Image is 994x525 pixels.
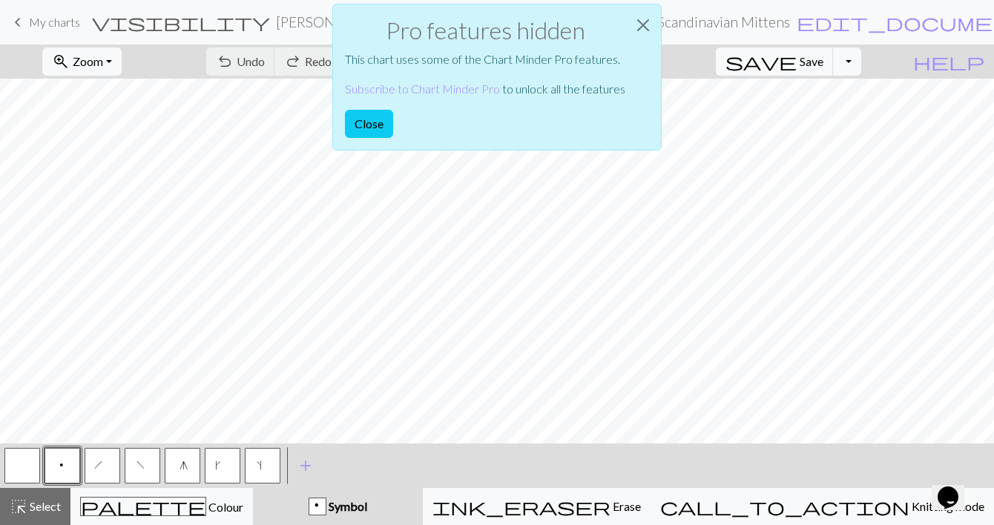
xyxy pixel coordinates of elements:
button: Colour [70,488,253,525]
span: palette [81,496,205,517]
span: call_to_action [660,496,909,517]
span: left leaning decrease [136,460,149,475]
button: p Symbol [253,488,423,525]
a: Subscribe to Chart Minder Pro [345,82,500,96]
button: s [245,448,280,483]
span: m1l [257,460,269,475]
button: k [205,448,240,483]
span: ink_eraser [432,496,610,517]
button: Close [625,4,661,46]
span: highlight_alt [10,496,27,517]
button: Erase [423,488,651,525]
span: Erase [610,499,641,513]
span: Select [27,499,61,513]
button: g [165,448,200,483]
span: m1r [214,460,231,475]
button: Knitting mode [651,488,994,525]
button: Close [345,110,393,138]
p: This chart uses some of the Chart Minder Pro features. [345,50,625,68]
span: sk2p [180,460,186,475]
button: f [125,448,160,483]
p: to unlock all the features [345,80,625,98]
span: Colour [206,500,243,514]
button: p [45,448,80,483]
span: Knitting mode [909,499,984,513]
span: add [297,455,315,476]
span: Purl [58,460,67,475]
iframe: chat widget [932,466,979,510]
span: Symbol [326,499,367,513]
div: p [309,498,326,516]
h2: Pro features hidden [345,16,625,44]
button: h [85,448,120,483]
span: right leaning decrease [94,460,112,475]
